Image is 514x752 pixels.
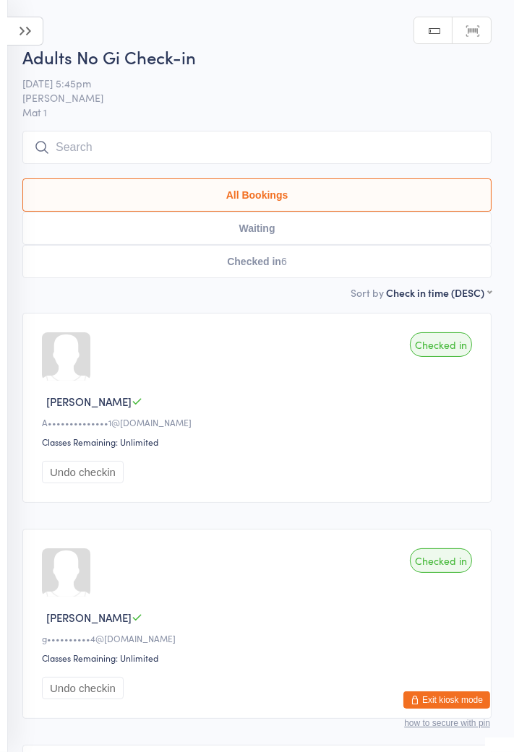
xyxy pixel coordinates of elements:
button: Exit kiosk mode [403,691,490,709]
span: [PERSON_NAME] [46,394,132,409]
span: [PERSON_NAME] [22,90,469,105]
span: [DATE] 5:45pm [22,76,469,90]
button: how to secure with pin [404,718,490,728]
div: Checked in [410,332,472,357]
button: Waiting [22,212,492,245]
button: Checked in6 [22,245,492,278]
label: Sort by [351,285,384,300]
h2: Adults No Gi Check-in [22,45,492,69]
div: Check in time (DESC) [386,285,492,300]
div: Classes Remaining: Unlimited [42,652,476,664]
button: All Bookings [22,178,492,212]
button: Undo checkin [42,461,124,483]
button: Undo checkin [42,677,124,699]
div: Checked in [410,548,472,573]
span: Mat 1 [22,105,492,119]
span: [PERSON_NAME] [46,610,132,625]
div: A••••••••••••••1@[DOMAIN_NAME] [42,416,476,428]
div: 6 [281,256,287,267]
div: Classes Remaining: Unlimited [42,436,476,448]
div: g••••••••••4@[DOMAIN_NAME] [42,632,476,644]
input: Search [22,131,492,164]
